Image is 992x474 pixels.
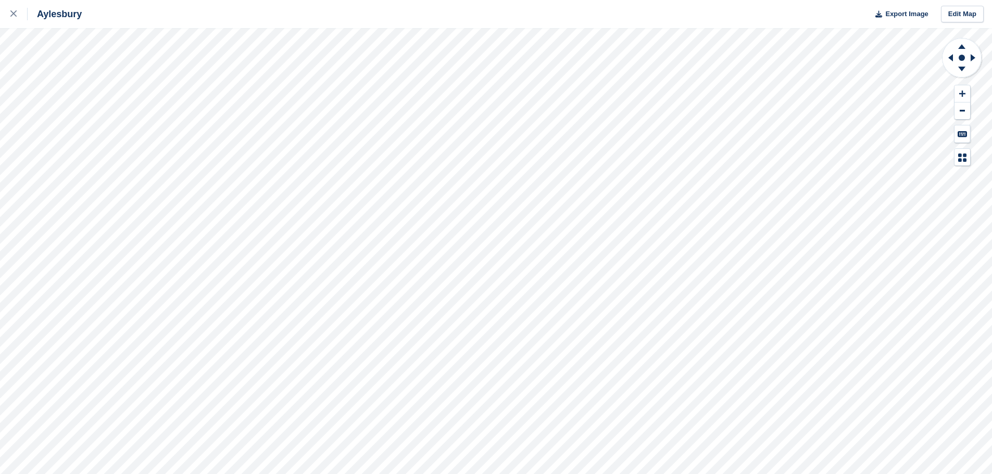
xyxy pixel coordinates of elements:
button: Export Image [869,6,928,23]
button: Zoom In [955,85,970,103]
button: Map Legend [955,149,970,166]
button: Zoom Out [955,103,970,120]
a: Edit Map [941,6,984,23]
button: Keyboard Shortcuts [955,125,970,143]
span: Export Image [885,9,928,19]
div: Aylesbury [28,8,82,20]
